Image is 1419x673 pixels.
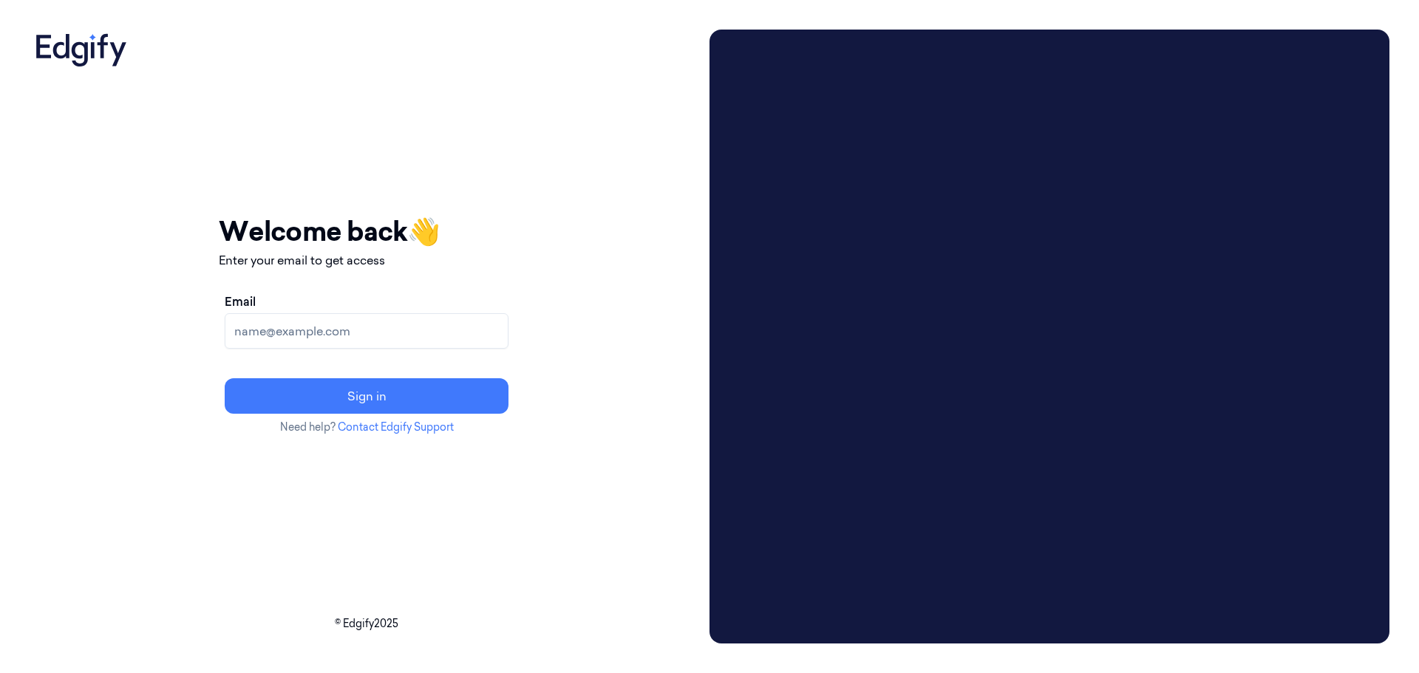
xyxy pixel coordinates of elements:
button: Sign in [225,378,508,414]
label: Email [225,293,256,310]
p: © Edgify 2025 [30,616,704,632]
p: Enter your email to get access [219,251,514,269]
a: Contact Edgify Support [338,420,454,434]
input: name@example.com [225,313,508,349]
h1: Welcome back 👋 [219,211,514,251]
p: Need help? [219,420,514,435]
